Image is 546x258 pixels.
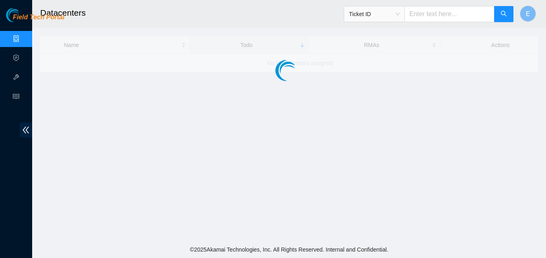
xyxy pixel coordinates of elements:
[13,14,64,21] span: Field Tech Portal
[526,9,530,19] span: E
[501,10,507,18] span: search
[6,8,41,22] img: Akamai Technologies
[20,123,32,137] span: double-left
[13,90,19,106] span: read
[404,6,495,22] input: Enter text here...
[494,6,513,22] button: search
[520,6,536,22] button: E
[349,8,400,20] span: Ticket ID
[6,14,64,25] a: Akamai TechnologiesField Tech Portal
[32,241,546,258] footer: © 2025 Akamai Technologies, Inc. All Rights Reserved. Internal and Confidential.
